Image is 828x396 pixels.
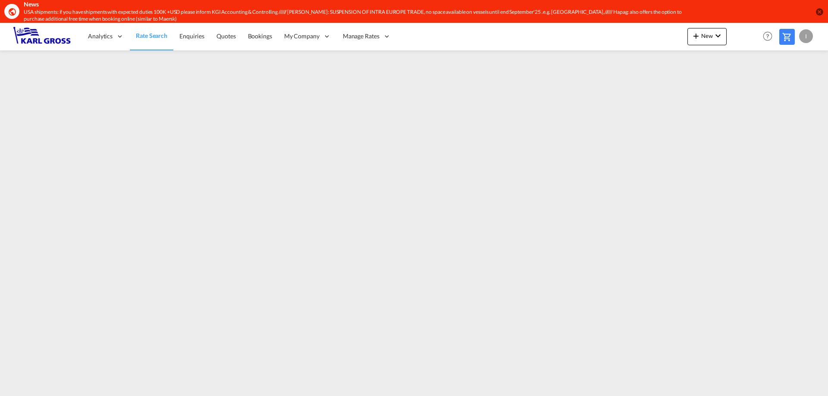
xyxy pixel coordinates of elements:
[216,32,235,40] span: Quotes
[337,22,397,50] div: Manage Rates
[278,22,337,50] div: My Company
[88,32,113,41] span: Analytics
[210,22,241,50] a: Quotes
[687,28,727,45] button: icon-plus 400-fgNewicon-chevron-down
[136,32,167,39] span: Rate Search
[799,29,813,43] div: I
[179,32,204,40] span: Enquiries
[173,22,210,50] a: Enquiries
[242,22,278,50] a: Bookings
[713,31,723,41] md-icon: icon-chevron-down
[691,32,723,39] span: New
[248,32,272,40] span: Bookings
[13,27,71,46] img: 3269c73066d711f095e541db4db89301.png
[343,32,379,41] span: Manage Rates
[24,9,701,23] div: USA shipments: if you have shipments with expected duties 100K +USD please inform KGI Accounting ...
[284,32,320,41] span: My Company
[760,29,775,44] span: Help
[760,29,779,44] div: Help
[815,7,824,16] button: icon-close-circle
[691,31,701,41] md-icon: icon-plus 400-fg
[8,7,16,16] md-icon: icon-earth
[130,22,173,50] a: Rate Search
[82,22,130,50] div: Analytics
